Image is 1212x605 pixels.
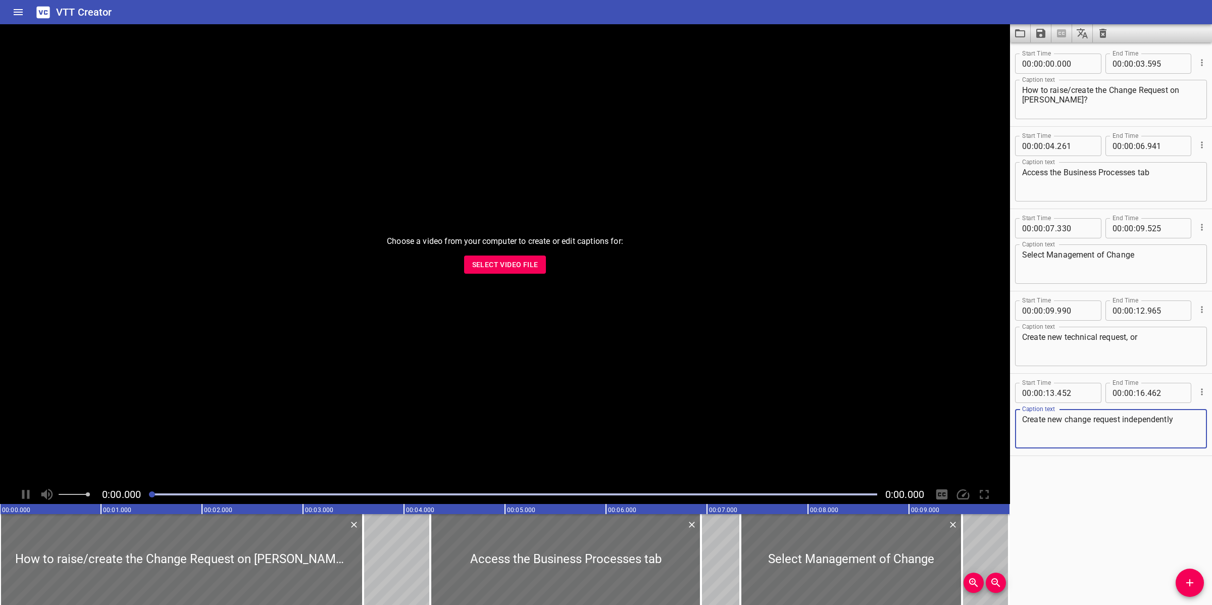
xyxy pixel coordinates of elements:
textarea: How to raise/create the Change Request on [PERSON_NAME]? [1022,85,1200,114]
span: . [1055,136,1057,156]
text: 00:04.000 [406,507,434,514]
text: 00:01.000 [103,507,131,514]
span: Select a video in the pane to the left, then you can automatically extract captions. [1051,24,1072,42]
input: 03 [1136,54,1145,74]
button: Add Cue [1176,569,1204,597]
span: : [1032,383,1034,403]
span: : [1043,136,1045,156]
input: 941 [1147,136,1184,156]
textarea: Access the Business Processes tab [1022,168,1200,196]
span: . [1055,218,1057,238]
svg: Translate captions [1076,27,1088,39]
input: 595 [1147,54,1184,74]
p: Choose a video from your computer to create or edit captions for: [387,235,623,247]
input: 00 [1034,136,1043,156]
div: Delete Cue [946,518,958,531]
span: : [1043,300,1045,321]
div: Play progress [149,493,877,495]
span: : [1134,383,1136,403]
span: : [1134,54,1136,74]
text: 00:09.000 [911,507,939,514]
div: Delete Cue [347,518,359,531]
input: 00 [1124,136,1134,156]
button: Cue Options [1195,385,1208,398]
input: 990 [1057,300,1094,321]
svg: Clear captions [1097,27,1109,39]
input: 00 [1034,383,1043,403]
input: 00 [1034,300,1043,321]
input: 462 [1147,383,1184,403]
input: 06 [1136,136,1145,156]
button: Zoom Out [986,573,1006,593]
button: Select Video File [464,256,546,274]
text: 00:00.000 [2,507,30,514]
input: 00 [1045,54,1055,74]
span: . [1145,136,1147,156]
input: 00 [1124,218,1134,238]
div: Hide/Show Captions [932,485,951,504]
span: : [1134,136,1136,156]
span: . [1145,300,1147,321]
text: 00:06.000 [608,507,636,514]
text: 00:07.000 [709,507,737,514]
span: : [1032,300,1034,321]
input: 965 [1147,300,1184,321]
span: : [1134,218,1136,238]
button: Cue Options [1195,138,1208,152]
input: 00 [1022,218,1032,238]
span: : [1122,383,1124,403]
button: Cue Options [1195,221,1208,234]
button: Delete [946,518,959,531]
span: : [1134,300,1136,321]
text: 00:02.000 [204,507,232,514]
div: Cue Options [1195,49,1207,76]
span: : [1122,136,1124,156]
span: Video Duration [885,488,924,500]
input: 452 [1057,383,1094,403]
input: 261 [1057,136,1094,156]
input: 000 [1057,54,1094,74]
span: . [1145,383,1147,403]
input: 00 [1124,383,1134,403]
span: : [1043,218,1045,238]
input: 00 [1124,300,1134,321]
div: Cue Options [1195,132,1207,158]
span: . [1055,300,1057,321]
text: 00:08.000 [810,507,838,514]
button: Clear captions [1093,24,1113,42]
div: Cue Options [1195,379,1207,405]
input: 00 [1022,383,1032,403]
input: 09 [1136,218,1145,238]
input: 00 [1022,136,1032,156]
input: 12 [1136,300,1145,321]
text: 00:05.000 [507,507,535,514]
span: : [1043,54,1045,74]
input: 16 [1136,383,1145,403]
button: Load captions from file [1010,24,1031,42]
textarea: Create new change request independently [1022,415,1200,443]
span: . [1145,218,1147,238]
input: 525 [1147,218,1184,238]
div: Cue Options [1195,214,1207,240]
button: Delete [347,518,361,531]
input: 00 [1022,300,1032,321]
h6: VTT Creator [56,4,112,20]
input: 00 [1124,54,1134,74]
textarea: Select Management of Change [1022,250,1200,279]
input: 330 [1057,218,1094,238]
span: : [1043,383,1045,403]
span: . [1145,54,1147,74]
button: Translate captions [1072,24,1093,42]
span: Select Video File [472,259,538,271]
button: Cue Options [1195,56,1208,69]
span: : [1032,54,1034,74]
div: Delete Cue [685,518,697,531]
span: : [1122,218,1124,238]
textarea: Create new technical request, or [1022,332,1200,361]
div: Cue Options [1195,296,1207,323]
input: 00 [1034,218,1043,238]
input: 00 [1022,54,1032,74]
div: Playback Speed [953,485,973,504]
input: 00 [1034,54,1043,74]
input: 00 [1113,218,1122,238]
